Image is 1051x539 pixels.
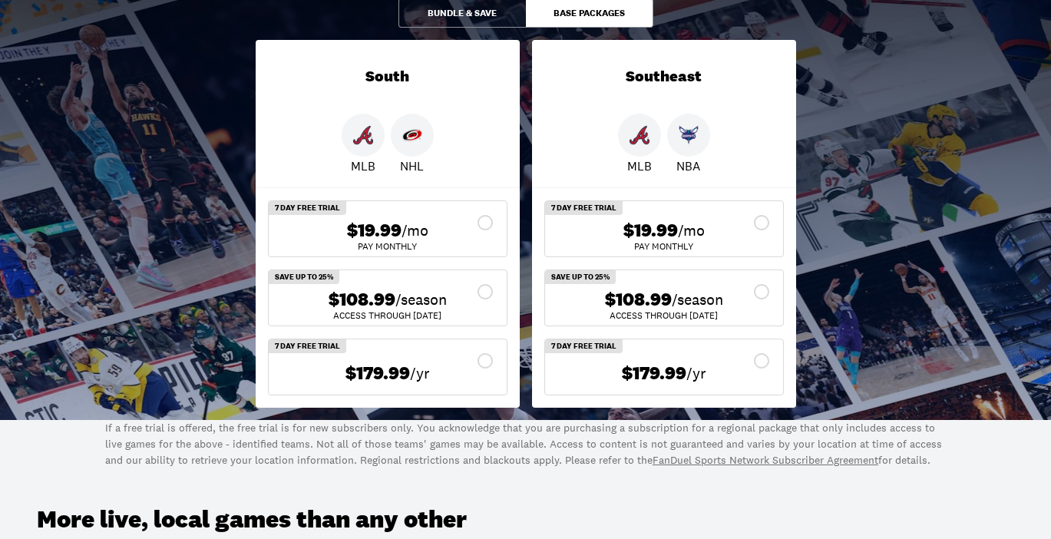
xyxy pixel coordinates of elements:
img: Braves [353,125,373,145]
span: /yr [410,362,430,384]
div: 7 Day Free Trial [269,201,346,215]
span: $19.99 [347,220,402,242]
div: ACCESS THROUGH [DATE] [281,311,494,320]
p: MLB [351,157,375,175]
span: $179.99 [345,362,410,385]
div: 7 Day Free Trial [545,339,623,353]
div: 7 Day Free Trial [269,339,346,353]
div: Southeast [532,40,796,114]
span: /yr [686,362,706,384]
p: NBA [676,157,700,175]
img: Braves [630,125,649,145]
span: /season [672,289,723,310]
div: SAVE UP TO 25% [269,270,339,284]
div: 7 Day Free Trial [545,201,623,215]
p: MLB [627,157,652,175]
span: /mo [402,220,428,241]
p: If a free trial is offered, the free trial is for new subscribers only. You acknowledge that you ... [105,420,946,468]
div: Pay Monthly [557,242,771,251]
span: $108.99 [329,289,395,311]
div: Pay Monthly [281,242,494,251]
img: Hurricanes [402,125,422,145]
span: $179.99 [622,362,686,385]
span: /mo [678,220,705,241]
a: FanDuel Sports Network Subscriber Agreement [653,453,878,467]
img: Hornets [679,125,699,145]
span: $108.99 [605,289,672,311]
div: SAVE UP TO 25% [545,270,616,284]
p: NHL [400,157,424,175]
div: ACCESS THROUGH [DATE] [557,311,771,320]
span: $19.99 [623,220,678,242]
span: /season [395,289,447,310]
div: South [256,40,520,114]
